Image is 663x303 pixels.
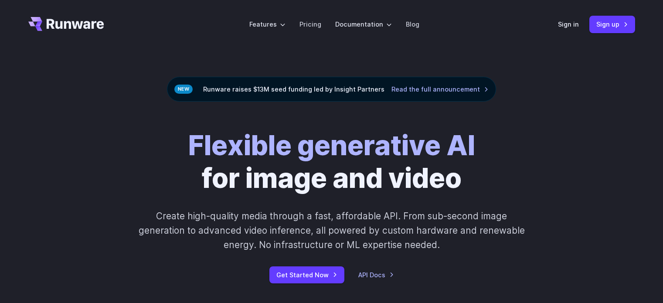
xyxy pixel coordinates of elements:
div: Runware raises $13M seed funding led by Insight Partners [167,77,496,102]
h1: for image and video [188,129,475,195]
a: Read the full announcement [391,84,489,94]
a: Blog [406,19,419,29]
strong: Flexible generative AI [188,129,475,162]
a: Sign up [589,16,635,33]
a: Sign in [558,19,579,29]
a: Go to / [28,17,104,31]
a: Get Started Now [269,266,344,283]
label: Features [249,19,286,29]
a: Pricing [299,19,321,29]
a: API Docs [358,270,394,280]
label: Documentation [335,19,392,29]
p: Create high-quality media through a fast, affordable API. From sub-second image generation to adv... [137,209,526,252]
